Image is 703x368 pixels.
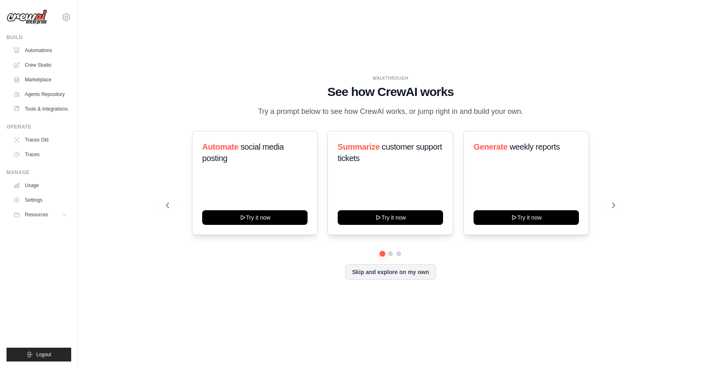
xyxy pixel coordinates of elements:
a: Crew Studio [10,59,71,72]
a: Settings [10,194,71,207]
button: Try it now [338,210,443,225]
span: social media posting [202,142,284,163]
span: customer support tickets [338,142,442,163]
span: Resources [25,211,48,218]
a: Marketplace [10,73,71,86]
span: Generate [474,142,508,151]
button: Resources [10,208,71,221]
span: Summarize [338,142,380,151]
a: Automations [10,44,71,57]
p: Try a prompt below to see how CrewAI works, or jump right in and build your own. [254,106,527,118]
div: Manage [7,169,71,176]
h1: See how CrewAI works [166,85,615,99]
button: Skip and explore on my own [345,264,436,280]
div: WALKTHROUGH [166,75,615,81]
a: Tools & Integrations [10,102,71,115]
a: Traces Old [10,133,71,146]
a: Traces [10,148,71,161]
span: Logout [36,351,51,358]
img: Logo [7,9,47,25]
div: Build [7,34,71,41]
button: Logout [7,348,71,361]
a: Agents Repository [10,88,71,101]
button: Try it now [474,210,579,225]
div: Operate [7,124,71,130]
a: Usage [10,179,71,192]
span: weekly reports [509,142,559,151]
span: Automate [202,142,238,151]
button: Try it now [202,210,308,225]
